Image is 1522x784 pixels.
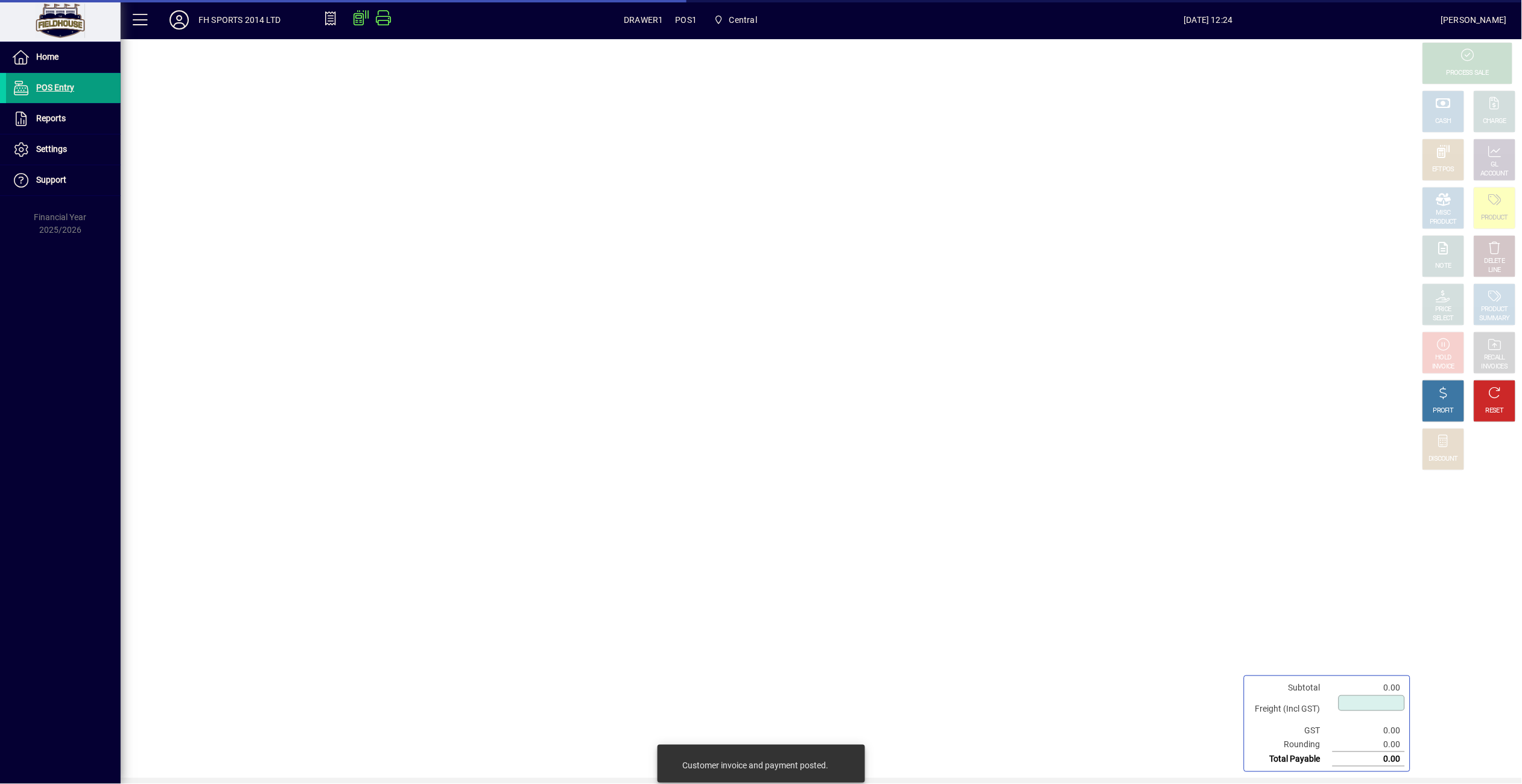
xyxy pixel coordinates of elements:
a: Reports [6,104,121,134]
div: PRICE [1436,305,1452,314]
div: GL [1491,160,1499,169]
div: ACCOUNT [1481,169,1509,179]
div: Customer invoice and payment posted. [682,759,828,771]
div: HOLD [1436,353,1451,362]
td: 0.00 [1333,724,1405,738]
div: [PERSON_NAME] [1441,10,1507,30]
td: Freight (Incl GST) [1249,695,1333,724]
span: DRAWER1 [624,10,663,30]
div: PRODUCT [1430,218,1457,227]
div: RESET [1486,406,1504,416]
div: RECALL [1485,353,1506,362]
div: EFTPOS [1433,165,1455,174]
button: Profile [160,9,198,31]
div: PRODUCT [1481,305,1508,314]
span: POS Entry [36,83,74,92]
div: PROCESS SALE [1447,69,1489,78]
span: Central [729,10,757,30]
div: INVOICES [1482,362,1508,371]
a: Settings [6,134,121,165]
td: Total Payable [1249,752,1333,767]
td: Rounding [1249,738,1333,752]
td: 0.00 [1333,738,1405,752]
div: SUMMARY [1480,314,1510,323]
div: PRODUCT [1481,213,1508,223]
td: 0.00 [1333,752,1405,767]
td: 0.00 [1333,681,1405,695]
span: Home [36,52,59,62]
span: Reports [36,113,66,123]
a: Support [6,165,121,195]
div: NOTE [1436,262,1451,271]
div: INVOICE [1432,362,1454,371]
div: LINE [1489,266,1501,275]
div: CASH [1436,117,1451,126]
span: POS1 [676,10,697,30]
span: Settings [36,144,67,154]
div: CHARGE [1483,117,1507,126]
span: Central [709,9,762,31]
div: MISC [1436,209,1451,218]
td: GST [1249,724,1333,738]
span: [DATE] 12:24 [976,10,1441,30]
div: DELETE [1485,257,1505,266]
div: FH SPORTS 2014 LTD [198,10,281,30]
span: Support [36,175,66,185]
td: Subtotal [1249,681,1333,695]
div: DISCOUNT [1429,455,1458,464]
div: SELECT [1433,314,1454,323]
a: Home [6,42,121,72]
div: PROFIT [1433,406,1454,416]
